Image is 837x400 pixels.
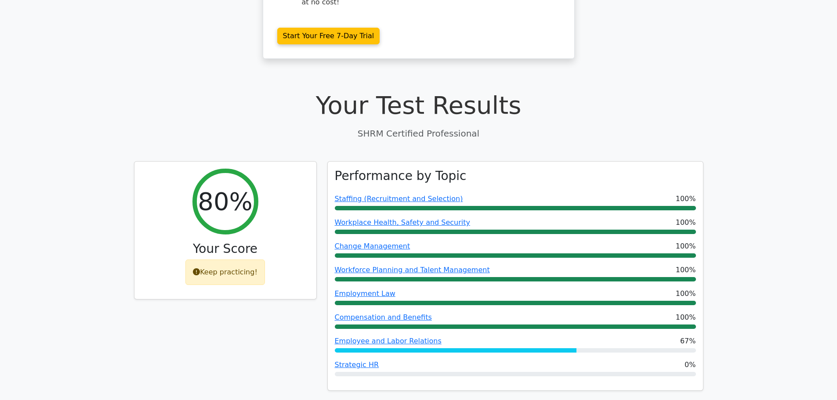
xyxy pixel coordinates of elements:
[680,336,696,346] span: 67%
[134,127,703,140] p: SHRM Certified Professional
[676,288,696,299] span: 100%
[685,360,696,370] span: 0%
[335,313,432,321] a: Compensation and Benefits
[335,266,490,274] a: Workforce Planning and Talent Management
[676,265,696,275] span: 100%
[676,241,696,252] span: 100%
[141,241,309,256] h3: Your Score
[335,195,463,203] a: Staffing (Recruitment and Selection)
[335,289,395,298] a: Employment Law
[335,360,379,369] a: Strategic HR
[335,218,471,227] a: Workplace Health, Safety and Security
[676,217,696,228] span: 100%
[277,28,380,44] a: Start Your Free 7-Day Trial
[198,187,252,216] h2: 80%
[676,194,696,204] span: 100%
[335,337,442,345] a: Employee and Labor Relations
[676,312,696,323] span: 100%
[335,169,467,184] h3: Performance by Topic
[134,90,703,120] h1: Your Test Results
[335,242,410,250] a: Change Management
[185,259,265,285] div: Keep practicing!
